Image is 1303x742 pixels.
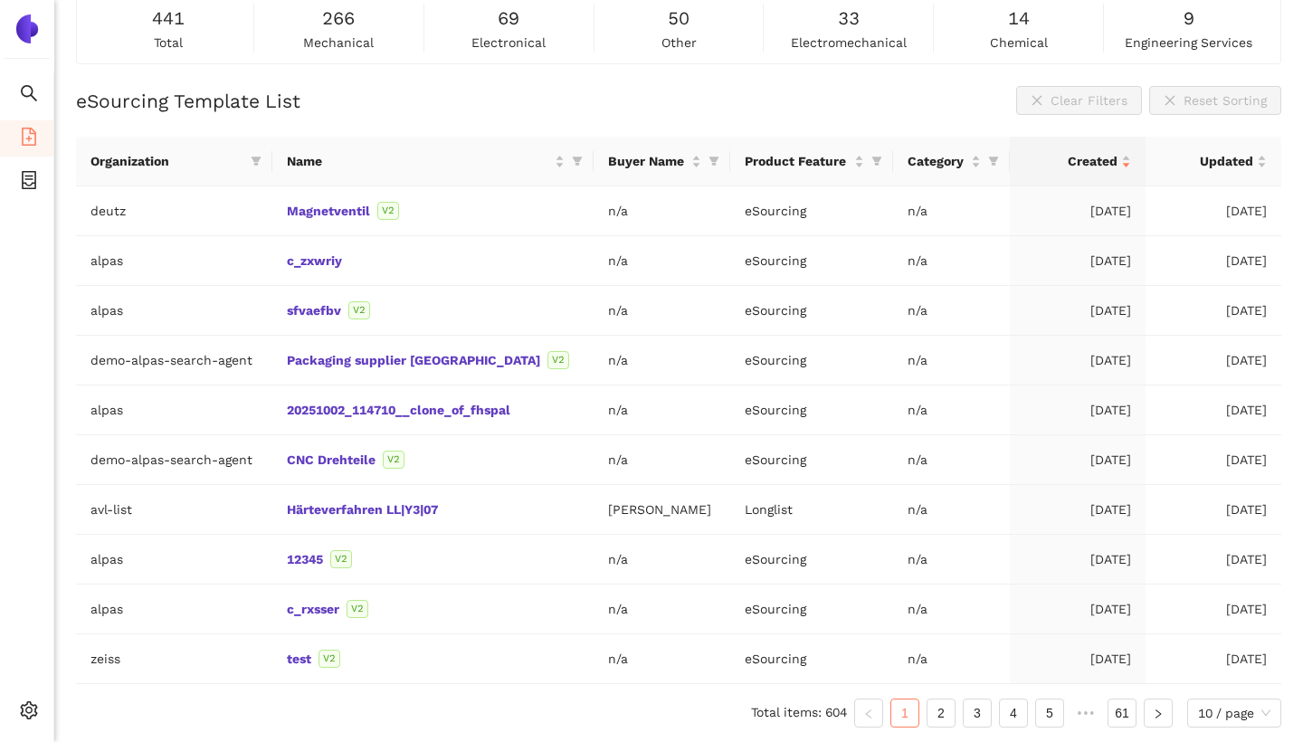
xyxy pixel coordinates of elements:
[594,286,730,336] td: n/a
[730,286,893,336] td: eSourcing
[1010,585,1146,634] td: [DATE]
[13,14,42,43] img: Logo
[90,151,243,171] span: Organization
[863,709,874,719] span: left
[1146,385,1281,435] td: [DATE]
[303,33,374,52] span: mechanical
[76,88,300,114] h2: eSourcing Template List
[838,5,860,33] span: 33
[1010,435,1146,485] td: [DATE]
[893,634,1010,684] td: n/a
[594,535,730,585] td: n/a
[661,33,697,52] span: other
[730,186,893,236] td: eSourcing
[572,156,583,166] span: filter
[1149,86,1281,115] button: closeReset Sorting
[1071,699,1100,728] span: •••
[20,165,38,201] span: container
[76,236,272,286] td: alpas
[594,585,730,634] td: n/a
[1010,535,1146,585] td: [DATE]
[20,121,38,157] span: file-add
[927,699,955,727] a: 2
[1108,699,1136,727] a: 61
[76,634,272,684] td: zeiss
[893,585,1010,634] td: n/a
[730,634,893,684] td: eSourcing
[348,301,370,319] span: V2
[893,385,1010,435] td: n/a
[1024,151,1118,171] span: Created
[76,286,272,336] td: alpas
[891,699,918,727] a: 1
[705,147,723,175] span: filter
[1146,286,1281,336] td: [DATE]
[76,336,272,385] td: demo-alpas-search-agent
[730,236,893,286] td: eSourcing
[893,435,1010,485] td: n/a
[154,33,183,52] span: total
[1010,186,1146,236] td: [DATE]
[1146,137,1281,186] th: this column's title is Updated,this column is sortable
[908,151,967,171] span: Category
[791,33,907,52] span: electromechanical
[730,137,893,186] th: this column's title is Product Feature,this column is sortable
[854,699,883,728] button: left
[893,236,1010,286] td: n/a
[1000,699,1027,727] a: 4
[322,5,355,33] span: 266
[1016,86,1142,115] button: closeClear Filters
[893,137,1010,186] th: this column's title is Category,this column is sortable
[730,585,893,634] td: eSourcing
[594,485,730,535] td: [PERSON_NAME]
[594,634,730,684] td: n/a
[893,485,1010,535] td: n/a
[745,151,851,171] span: Product Feature
[1035,699,1064,728] li: 5
[1146,535,1281,585] td: [DATE]
[963,699,992,728] li: 3
[751,699,847,728] li: Total items: 604
[1160,151,1253,171] span: Updated
[1036,699,1063,727] a: 5
[568,147,586,175] span: filter
[76,535,272,585] td: alpas
[547,351,569,369] span: V2
[383,451,404,469] span: V2
[1010,336,1146,385] td: [DATE]
[988,156,999,166] span: filter
[1010,385,1146,435] td: [DATE]
[1010,485,1146,535] td: [DATE]
[730,336,893,385] td: eSourcing
[471,33,546,52] span: electronical
[1146,585,1281,634] td: [DATE]
[594,336,730,385] td: n/a
[871,156,882,166] span: filter
[152,5,185,33] span: 441
[594,137,730,186] th: this column's title is Buyer Name,this column is sortable
[709,156,719,166] span: filter
[1198,699,1270,727] span: 10 / page
[1008,5,1030,33] span: 14
[1153,709,1164,719] span: right
[1184,5,1194,33] span: 9
[730,385,893,435] td: eSourcing
[730,485,893,535] td: Longlist
[594,186,730,236] td: n/a
[76,385,272,435] td: alpas
[330,550,352,568] span: V2
[1146,236,1281,286] td: [DATE]
[868,147,886,175] span: filter
[1187,699,1281,728] div: Page Size
[1144,699,1173,728] button: right
[854,699,883,728] li: Previous Page
[668,5,690,33] span: 50
[893,336,1010,385] td: n/a
[730,435,893,485] td: eSourcing
[1010,634,1146,684] td: [DATE]
[893,286,1010,336] td: n/a
[1071,699,1100,728] li: Next 5 Pages
[1010,286,1146,336] td: [DATE]
[347,600,368,618] span: V2
[608,151,688,171] span: Buyer Name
